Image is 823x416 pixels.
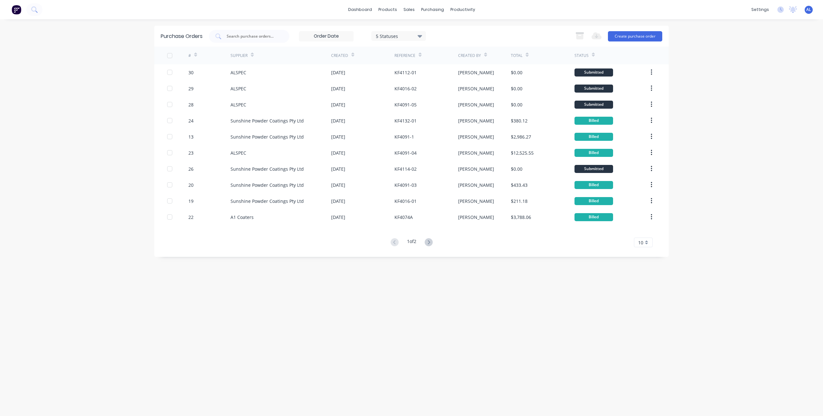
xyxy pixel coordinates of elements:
[188,85,194,92] div: 29
[511,182,528,188] div: $433.43
[331,198,345,204] div: [DATE]
[458,149,494,156] div: [PERSON_NAME]
[331,53,348,59] div: Created
[511,198,528,204] div: $211.18
[458,166,494,172] div: [PERSON_NAME]
[299,32,353,41] input: Order Date
[458,85,494,92] div: [PERSON_NAME]
[458,69,494,76] div: [PERSON_NAME]
[511,69,522,76] div: $0.00
[511,117,528,124] div: $380.12
[574,101,613,109] div: Submitted
[458,198,494,204] div: [PERSON_NAME]
[331,149,345,156] div: [DATE]
[447,5,478,14] div: productivity
[394,149,417,156] div: KF4091-04
[458,117,494,124] div: [PERSON_NAME]
[331,166,345,172] div: [DATE]
[376,32,422,39] div: 5 Statuses
[394,117,417,124] div: KF4132-01
[188,101,194,108] div: 28
[188,133,194,140] div: 13
[331,214,345,221] div: [DATE]
[331,117,345,124] div: [DATE]
[231,149,246,156] div: ALSPEC
[188,117,194,124] div: 24
[394,85,417,92] div: KF4016-02
[394,53,415,59] div: Reference
[231,198,304,204] div: Sunshine Powder Coatings Pty Ltd
[331,85,345,92] div: [DATE]
[331,182,345,188] div: [DATE]
[12,5,21,14] img: Factory
[574,53,589,59] div: Status
[574,117,613,125] div: Billed
[231,214,254,221] div: A1 Coaters
[511,149,534,156] div: $12,525.55
[394,166,417,172] div: KF4114-02
[574,165,613,173] div: Submitted
[574,213,613,221] div: Billed
[511,166,522,172] div: $0.00
[231,166,304,172] div: Sunshine Powder Coatings Pty Ltd
[394,133,414,140] div: KF4091-1
[511,214,531,221] div: $3,788.06
[511,101,522,108] div: $0.00
[331,133,345,140] div: [DATE]
[345,5,375,14] a: dashboard
[394,101,417,108] div: KF4091-05
[418,5,447,14] div: purchasing
[231,53,248,59] div: Supplier
[394,214,413,221] div: KF4074A
[394,69,417,76] div: KF4112-01
[188,53,191,59] div: #
[161,32,203,40] div: Purchase Orders
[231,69,246,76] div: ALSPEC
[458,133,494,140] div: [PERSON_NAME]
[574,149,613,157] div: Billed
[188,214,194,221] div: 22
[231,182,304,188] div: Sunshine Powder Coatings Pty Ltd
[574,68,613,77] div: Submitted
[574,133,613,141] div: Billed
[574,85,613,93] div: Submitted
[188,182,194,188] div: 20
[511,85,522,92] div: $0.00
[574,197,613,205] div: Billed
[231,85,246,92] div: ALSPEC
[458,182,494,188] div: [PERSON_NAME]
[458,53,481,59] div: Created By
[394,198,417,204] div: KF4016-01
[748,5,772,14] div: settings
[511,133,531,140] div: $2,986.27
[188,69,194,76] div: 30
[188,149,194,156] div: 23
[231,133,304,140] div: Sunshine Powder Coatings Pty Ltd
[407,238,416,247] div: 1 of 2
[806,7,811,13] span: AL
[188,166,194,172] div: 26
[400,5,418,14] div: sales
[226,33,279,40] input: Search purchase orders...
[375,5,400,14] div: products
[394,182,417,188] div: KF4091-03
[188,198,194,204] div: 19
[638,239,643,246] span: 10
[231,101,246,108] div: ALSPEC
[331,69,345,76] div: [DATE]
[511,53,522,59] div: Total
[458,101,494,108] div: [PERSON_NAME]
[331,101,345,108] div: [DATE]
[458,214,494,221] div: [PERSON_NAME]
[231,117,304,124] div: Sunshine Powder Coatings Pty Ltd
[608,31,662,41] button: Create purchase order
[574,181,613,189] div: Billed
